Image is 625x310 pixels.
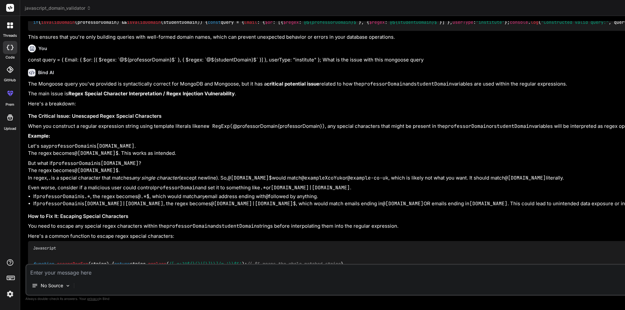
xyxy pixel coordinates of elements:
code: [DOMAIN_NAME] [469,200,507,207]
span: userType [452,20,473,25]
code: professorDomain [166,223,210,229]
code: @exampleXcoYuk [301,175,342,181]
span: escapeRegExp [57,261,88,267]
code: @[DOMAIN_NAME]$ [75,150,118,156]
annotation: {professorDomain} [278,123,322,129]
em: any [197,193,205,199]
span: console [510,20,528,25]
label: code [6,55,15,60]
label: threads [3,33,17,38]
span: `@ $` [387,20,439,25]
strong: critical potential issue [267,81,319,87]
code: [DOMAIN_NAME]|[DOMAIN_NAME] [271,184,350,191]
code: [DOMAIN_NAME] [101,160,139,167]
code: @example-co-uk [347,175,388,181]
h6: Bind AI [38,69,54,76]
span: return [114,261,130,267]
code: @ [266,193,269,200]
mi: m [267,123,271,129]
span: javascript_domain_validator [25,5,91,11]
strong: Regex Special Character Interpretation / Regex Injection Vulnerability [68,90,235,97]
code: studentDomain [494,123,532,129]
span: $regex [283,20,299,25]
code: professorDomain [49,143,92,149]
span: privacy [87,297,99,301]
code: studentDomain [414,81,452,87]
span: string [91,261,106,267]
span: `@ $` [301,20,359,25]
mi: o [242,123,245,129]
span: $regex [369,20,385,25]
span: function [34,261,54,267]
span: isValidDomain [41,20,75,25]
code: ) [322,123,325,129]
span: replace [148,261,166,267]
code: professorDomain [53,160,97,167]
h6: You [38,45,47,52]
mi: a [271,123,273,129]
code: professorDomain [154,184,198,191]
mi: o [264,123,267,129]
code: @[DOMAIN_NAME]$ [75,167,118,174]
em: any single character [132,175,179,181]
mi: p [237,123,240,129]
span: /[.*+?^${}()|[\]\\]/g [169,261,224,267]
mi: e [247,123,250,129]
label: prem [6,102,14,107]
label: GitHub [4,77,16,83]
code: studentDomain [219,223,257,229]
label: Upload [4,126,16,131]
span: Email [244,20,257,25]
span: // $& means the whole matched string [247,261,341,267]
code: [DOMAIN_NAME] [96,143,134,149]
span: const [208,20,221,25]
strong: Example: [28,133,50,139]
code: . [48,175,51,181]
span: Javascript [33,246,56,251]
code: @[DOMAIN_NAME] [382,200,424,207]
mi: D [260,123,264,129]
mi: s [253,123,255,129]
code: [DOMAIN_NAME]|[DOMAIN_NAME] [84,200,163,207]
mi: r [240,123,242,129]
span: ${professorDomain} [307,20,354,25]
img: Pick Models [65,283,71,289]
span: '\\$&' [226,261,242,267]
code: ( ) { string. ( , ); } [33,261,344,267]
mi: r [258,123,260,129]
img: settings [5,289,16,300]
mi: f [245,123,247,129]
code: @[DOMAIN_NAME]$ [228,175,272,181]
code: professorDomain [36,193,80,200]
code: professorDomain [361,81,405,87]
mi: o [255,123,258,129]
code: professorDomain [36,200,80,207]
mi: s [250,123,253,129]
code: @[DOMAIN_NAME] [505,175,546,181]
span: $or [265,20,273,25]
span: log [531,20,538,25]
span: "institute" [476,20,505,25]
span: ${studentDomain} [393,20,434,25]
code: professorDomain [445,123,489,129]
mi: i [273,123,275,129]
span: isValidDomain [127,20,161,25]
code: new RegExp( [201,123,233,129]
p: No Source [41,282,63,289]
code: @[DOMAIN_NAME]|[DOMAIN_NAME]$ [211,200,296,207]
span: if [33,20,38,25]
span: "Constructed valid query:" [541,20,609,25]
mi: n [275,123,278,129]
